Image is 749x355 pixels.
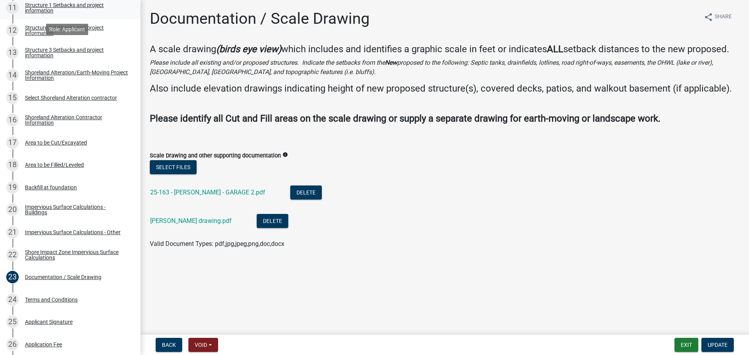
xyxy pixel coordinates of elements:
strong: Please identify all Cut and Fill areas on the scale drawing or supply a separate drawing for eart... [150,113,660,124]
h4: A scale drawing which includes and identifies a graphic scale in feet or indicates setback distan... [150,44,740,55]
h4: Also include elevation drawings indicating height of new proposed structure(s), covered decks, pa... [150,83,740,94]
i: info [282,152,288,157]
div: 17 [6,136,19,149]
strong: New [385,59,397,66]
a: [PERSON_NAME] drawing.pdf [150,217,232,224]
div: Structure 2 Setbacks and project information [25,25,128,36]
div: Backfill at foundation [25,185,77,190]
div: 23 [6,271,19,283]
div: Structure 3 Setbacks and project information [25,47,128,58]
button: Exit [674,338,698,352]
strong: (birds eye view) [216,44,281,55]
div: 14 [6,69,19,81]
div: Shoreland Alteration/Earth-Moving Project Information [25,70,128,81]
span: Update [708,342,728,348]
div: 13 [6,46,19,59]
strong: ALL [547,44,563,55]
span: Void [195,342,207,348]
button: Void [188,338,218,352]
button: Delete [290,185,322,200]
h1: Documentation / Scale Drawing [150,9,369,28]
div: Structure 1 Setbacks and project information [25,2,128,13]
div: Terms and Conditions [25,297,78,302]
button: Update [701,338,734,352]
div: 24 [6,293,19,306]
div: 25 [6,316,19,328]
div: Shore Impact Zone Impervious Surface Calculations [25,249,128,260]
div: 21 [6,226,19,238]
div: Area to be Filled/Leveled [25,162,84,168]
div: 26 [6,338,19,351]
button: Delete [257,214,288,228]
button: shareShare [698,9,738,25]
div: Impervious Surface Calculations - Buildings [25,204,128,215]
div: Shoreland Alteration Contractor Information [25,115,128,125]
div: 11 [6,2,19,14]
span: Share [715,12,732,22]
div: 18 [6,159,19,171]
div: Applicant Signature [25,319,73,325]
div: 12 [6,24,19,37]
button: Back [156,338,182,352]
div: Role: Applicant [46,24,88,35]
div: 20 [6,203,19,216]
div: 16 [6,114,19,126]
div: 19 [6,181,19,194]
div: Documentation / Scale Drawing [25,274,101,280]
a: 25-163 - [PERSON_NAME] - GARAGE 2.pdf [150,189,265,196]
div: 22 [6,249,19,261]
div: Area to be Cut/Excavated [25,140,87,145]
span: Back [162,342,176,348]
wm-modal-confirm: Delete Document [257,218,288,225]
div: Impervious Surface Calculations - Other [25,230,121,235]
div: Select Shoreland Alteration contractor [25,95,117,101]
i: share [704,12,713,22]
div: Application Fee [25,342,62,347]
div: 15 [6,92,19,104]
label: Scale Drawing and other supporting documentation [150,153,281,159]
i: Please include all existing and/or proposed structures. Indicate the setbacks from the proposed t... [150,59,713,76]
span: Valid Document Types: pdf,jpg,jpeg,png,doc,docx [150,240,284,247]
button: Select files [150,160,197,174]
wm-modal-confirm: Delete Document [290,189,322,197]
